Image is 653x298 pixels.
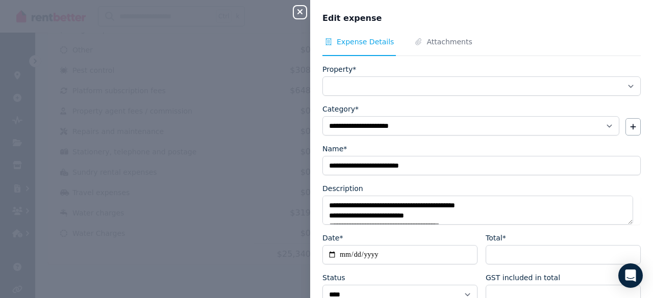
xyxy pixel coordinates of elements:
div: Open Intercom Messenger [618,263,643,288]
span: Expense Details [337,37,394,47]
label: Status [322,273,345,283]
span: Edit expense [322,12,382,24]
nav: Tabs [322,37,641,56]
label: GST included in total [486,273,560,283]
label: Total* [486,233,506,243]
span: Attachments [426,37,472,47]
label: Name* [322,144,347,154]
label: Description [322,183,363,194]
label: Date* [322,233,343,243]
label: Category* [322,104,359,114]
label: Property* [322,64,356,74]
